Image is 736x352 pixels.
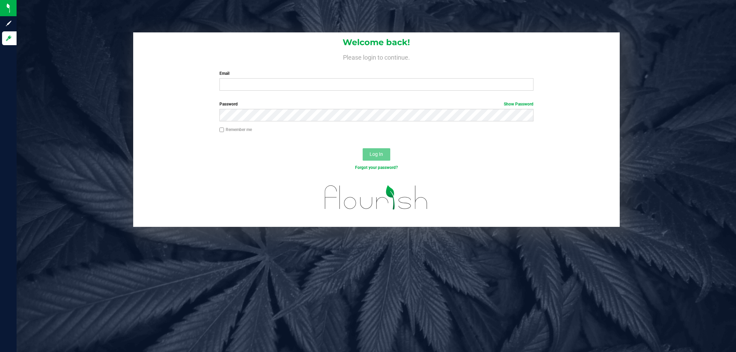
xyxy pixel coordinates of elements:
[5,20,12,27] inline-svg: Sign up
[133,52,620,61] h4: Please login to continue.
[219,70,533,77] label: Email
[219,128,224,132] input: Remember me
[219,127,252,133] label: Remember me
[133,38,620,47] h1: Welcome back!
[504,102,533,107] a: Show Password
[5,35,12,42] inline-svg: Log in
[370,151,383,157] span: Log In
[363,148,390,161] button: Log In
[315,178,437,217] img: flourish_logo.svg
[219,102,238,107] span: Password
[355,165,398,170] a: Forgot your password?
